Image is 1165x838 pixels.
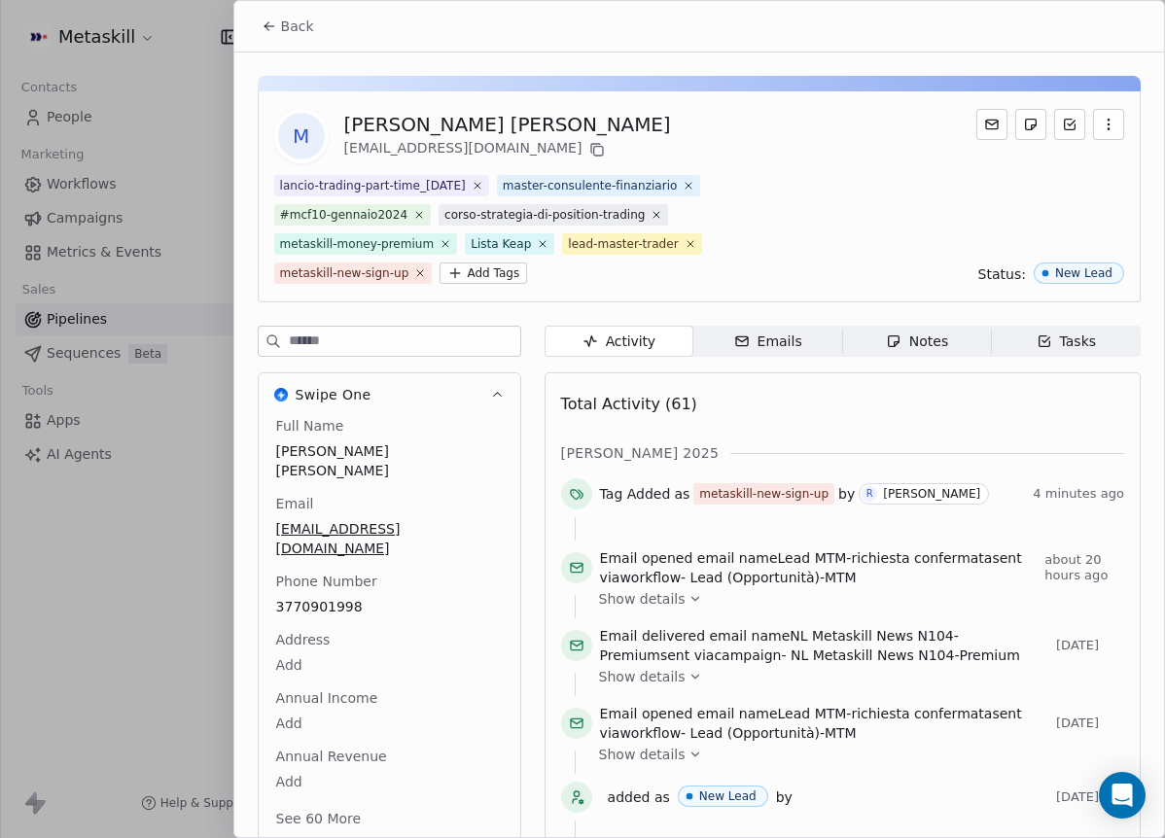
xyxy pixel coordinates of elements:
[276,519,503,558] span: [EMAIL_ADDRESS][DOMAIN_NAME]
[978,264,1026,284] span: Status:
[734,332,802,352] div: Emails
[561,395,697,413] span: Total Activity (61)
[600,548,1038,587] span: email name sent via workflow -
[1056,716,1124,731] span: [DATE]
[690,570,857,585] span: Lead (Opportunità)-MTM
[272,494,318,513] span: Email
[278,113,325,159] span: M
[444,206,645,224] div: corso-strategia-di-position-trading
[838,484,855,504] span: by
[471,235,531,253] div: Lista Keap
[250,9,326,44] button: Back
[600,628,705,644] span: Email delivered
[883,487,980,501] div: [PERSON_NAME]
[600,550,693,566] span: Email opened
[280,235,435,253] div: metaskill-money-premium
[276,714,503,733] span: Add
[599,745,1111,764] a: Show details
[1033,486,1124,502] span: 4 minutes ago
[600,484,671,504] span: Tag Added
[281,17,314,36] span: Back
[344,138,671,161] div: [EMAIL_ADDRESS][DOMAIN_NAME]
[276,441,503,480] span: [PERSON_NAME] [PERSON_NAME]
[690,725,857,741] span: Lead (Opportunità)-MTM
[280,177,466,194] div: lancio-trading-part-time_[DATE]
[776,787,793,807] span: by
[344,111,671,138] div: [PERSON_NAME] [PERSON_NAME]
[608,787,670,807] span: added as
[599,667,1111,686] a: Show details
[272,630,335,649] span: Address
[276,597,503,616] span: 3770901998
[599,589,686,609] span: Show details
[274,388,288,402] img: Swipe One
[280,206,408,224] div: #mcf10-gennaio2024
[259,373,520,416] button: Swipe OneSwipe One
[778,550,993,566] span: Lead MTM-richiesta confermata
[1056,789,1124,805] span: [DATE]
[568,235,678,253] div: lead-master-trader
[1044,552,1124,583] span: about 20 hours ago
[866,486,873,502] div: R
[778,706,993,721] span: Lead MTM-richiesta confermata
[276,655,503,675] span: Add
[1037,332,1097,352] div: Tasks
[886,332,948,352] div: Notes
[561,443,720,463] span: [PERSON_NAME] 2025
[1099,772,1146,819] div: Open Intercom Messenger
[600,626,1048,665] span: email name sent via campaign -
[280,264,409,282] div: metaskill-new-sign-up
[600,704,1048,743] span: email name sent via workflow -
[699,789,757,803] div: New Lead
[674,484,689,504] span: as
[272,572,381,591] span: Phone Number
[699,485,829,503] div: metaskill-new-sign-up
[272,688,382,708] span: Annual Income
[272,416,348,436] span: Full Name
[440,262,527,284] button: Add Tags
[1055,266,1112,280] div: New Lead
[600,706,693,721] span: Email opened
[272,747,391,766] span: Annual Revenue
[599,745,686,764] span: Show details
[276,772,503,791] span: Add
[599,589,1111,609] a: Show details
[265,801,373,836] button: See 60 More
[296,385,371,404] span: Swipe One
[599,667,686,686] span: Show details
[1056,638,1124,653] span: [DATE]
[791,647,1020,663] span: NL Metaskill News N104-Premium
[503,177,678,194] div: master-consulente-finanziario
